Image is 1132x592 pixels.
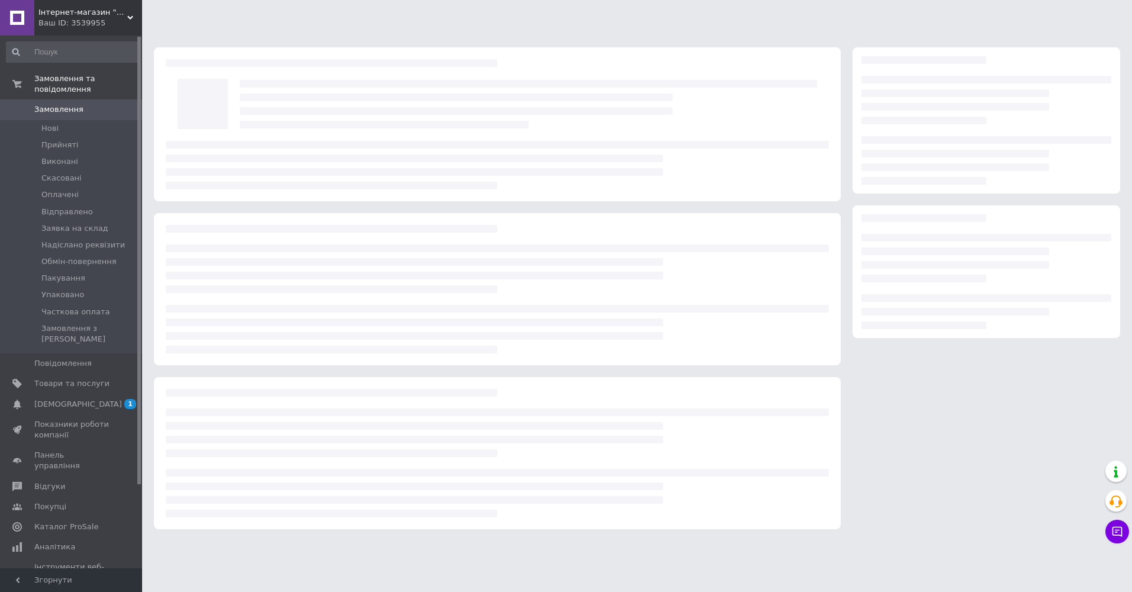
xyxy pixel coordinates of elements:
span: Виконані [41,156,78,167]
span: Замовлення та повідомлення [34,73,142,95]
span: Відгуки [34,481,65,492]
span: Упаковано [41,289,84,300]
span: Панель управління [34,450,110,471]
span: Оплачені [41,189,79,200]
div: Ваш ID: 3539955 [38,18,142,28]
span: Пакування [41,273,85,284]
span: Інструменти веб-майстра та SEO [34,562,110,583]
span: Часткова оплата [41,307,110,317]
span: Товари та послуги [34,378,110,389]
span: Прийняті [41,140,78,150]
input: Пошук [6,41,140,63]
span: Замовлення [34,104,83,115]
span: Відправлено [41,207,93,217]
span: Обмін-повернення [41,256,117,267]
span: Інтернет-магазин "Шанхай" - товари світу в Україні! [38,7,127,18]
span: Показники роботи компанії [34,419,110,440]
span: [DEMOGRAPHIC_DATA] [34,399,122,410]
span: Аналітика [34,542,75,552]
span: Нові [41,123,59,134]
span: Повідомлення [34,358,92,369]
span: 1 [124,399,136,409]
span: Замовлення з [PERSON_NAME] [41,323,139,345]
span: Надіслано реквізити [41,240,125,250]
span: Скасовані [41,173,82,184]
span: Заявка на склад [41,223,108,234]
button: Чат з покупцем [1105,520,1129,543]
span: Покупці [34,501,66,512]
span: Каталог ProSale [34,522,98,532]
